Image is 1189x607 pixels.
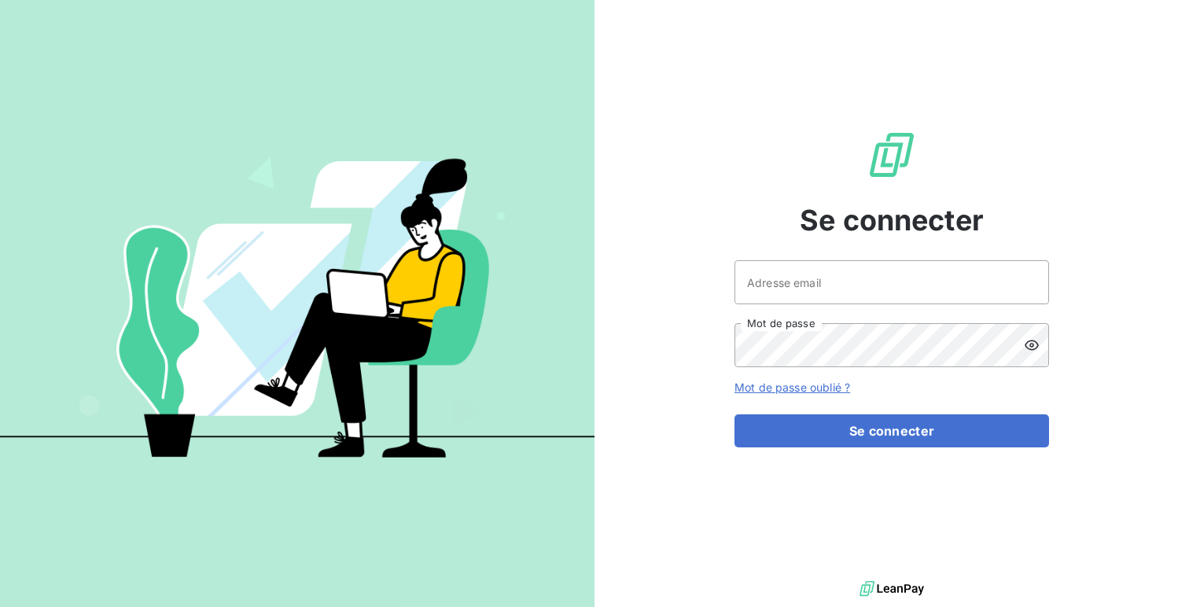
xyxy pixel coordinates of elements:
img: logo [860,577,924,601]
button: Se connecter [734,414,1049,447]
a: Mot de passe oublié ? [734,381,850,394]
span: Se connecter [800,199,984,241]
img: Logo LeanPay [867,130,917,180]
input: placeholder [734,260,1049,304]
